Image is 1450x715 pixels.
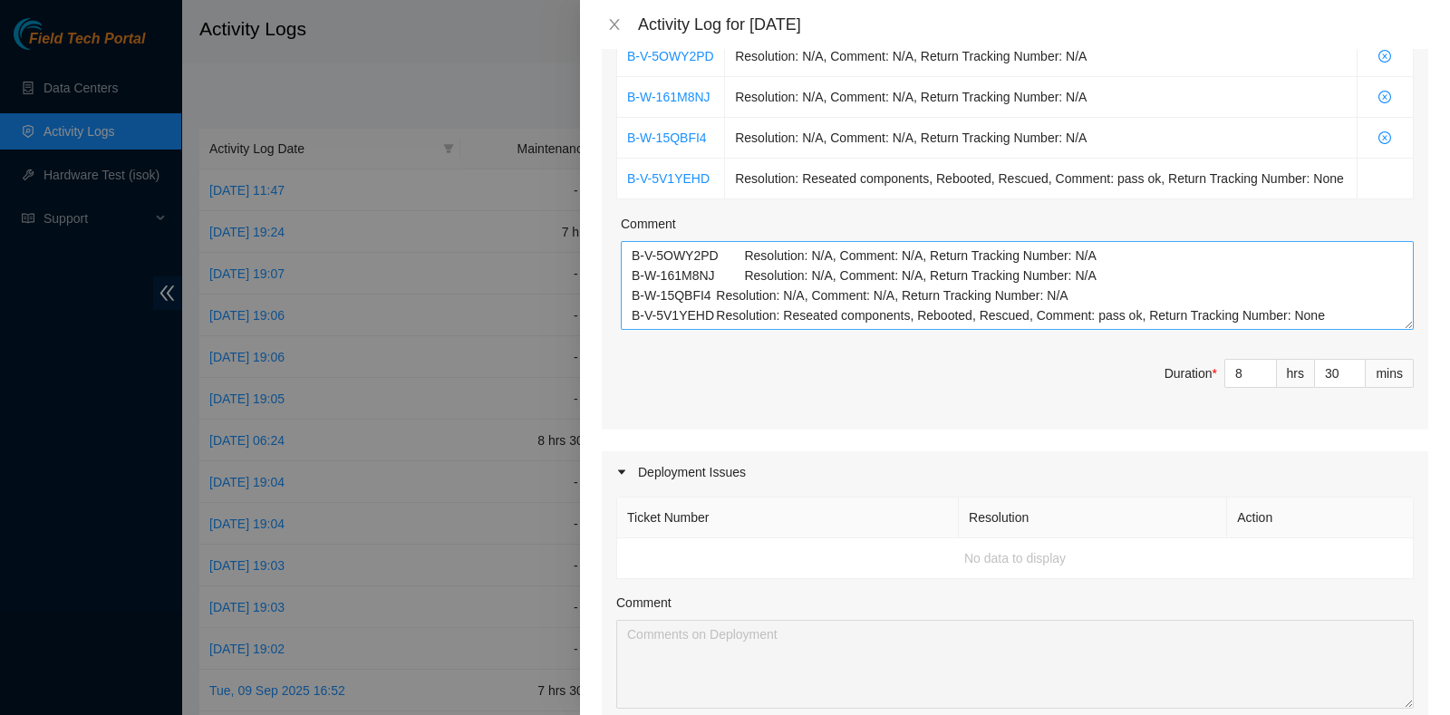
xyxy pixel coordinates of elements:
[725,36,1358,77] td: Resolution: N/A, Comment: N/A, Return Tracking Number: N/A
[607,17,622,32] span: close
[1368,50,1403,63] span: close-circle
[959,498,1227,538] th: Resolution
[1368,91,1403,103] span: close-circle
[621,214,676,234] label: Comment
[627,171,710,186] a: B-V-5V1YEHD
[616,593,672,613] label: Comment
[616,467,627,478] span: caret-right
[627,90,710,104] a: B-W-161M8NJ
[617,498,959,538] th: Ticket Number
[616,620,1414,709] textarea: Comment
[1277,359,1315,388] div: hrs
[1227,498,1414,538] th: Action
[1368,131,1403,144] span: close-circle
[725,77,1358,118] td: Resolution: N/A, Comment: N/A, Return Tracking Number: N/A
[725,118,1358,159] td: Resolution: N/A, Comment: N/A, Return Tracking Number: N/A
[1165,363,1217,383] div: Duration
[602,451,1428,493] div: Deployment Issues
[627,130,707,145] a: B-W-15QBFI4
[627,49,714,63] a: B-V-5OWY2PD
[638,14,1428,34] div: Activity Log for [DATE]
[1366,359,1414,388] div: mins
[617,538,1414,579] td: No data to display
[602,16,627,34] button: Close
[621,241,1414,330] textarea: Comment
[725,159,1358,199] td: Resolution: Reseated components, Rebooted, Rescued, Comment: pass ok, Return Tracking Number: None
